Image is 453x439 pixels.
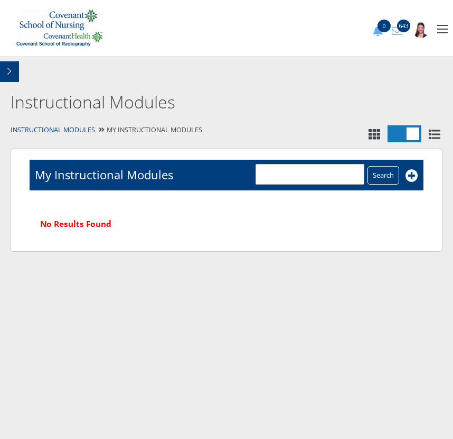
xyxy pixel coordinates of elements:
a: 643 [388,19,407,34]
button: 643 [388,26,407,36]
h2: Instructional Modules [11,90,343,114]
img: 1943_125_125.jpg [413,22,429,38]
div: No Results Found [30,207,423,241]
span: 0 [378,20,391,32]
a: Instructional Modules [11,125,95,134]
span: 643 [397,20,410,32]
button: 0 [369,26,388,36]
h1: My Instructional Modules [35,167,173,183]
input: Search [367,166,399,185]
i: List [427,129,442,140]
i: Tile [366,129,382,140]
i: Add New [405,169,418,182]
